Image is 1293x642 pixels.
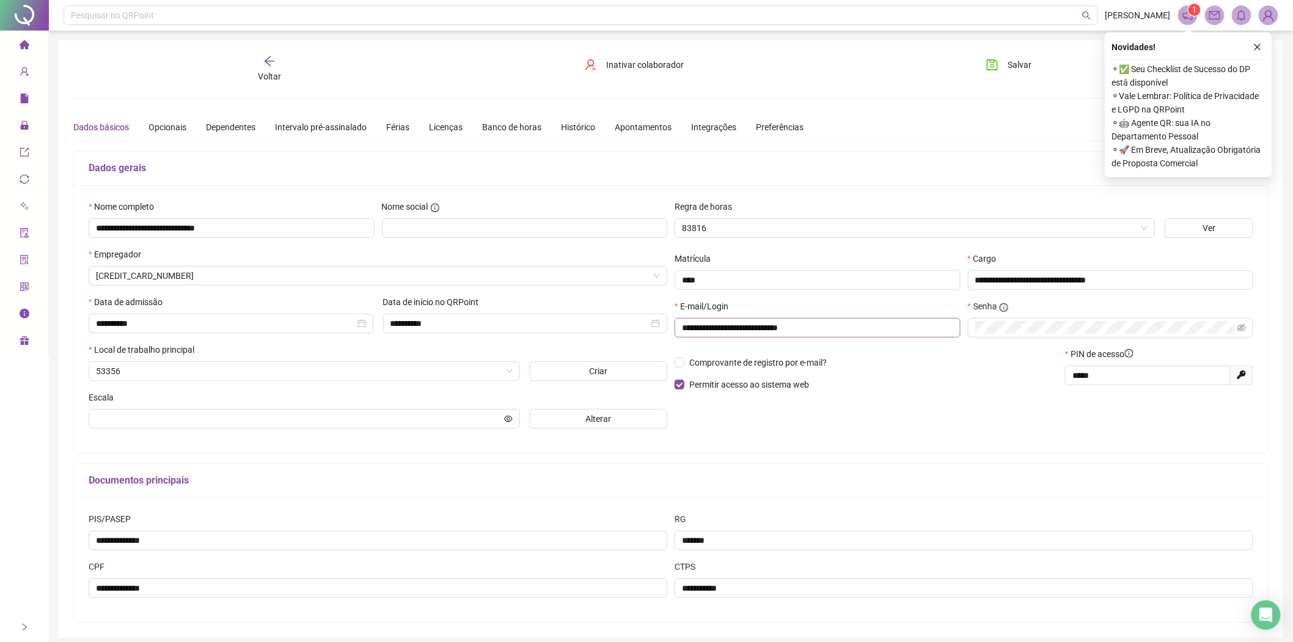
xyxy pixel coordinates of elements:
div: Férias [386,120,409,134]
span: Comprovante de registro por e-mail? [689,358,827,367]
sup: 1 [1189,4,1201,16]
span: 1 [1193,6,1197,14]
label: CPF [89,560,112,574]
span: PIN de acesso [1071,347,1134,361]
span: info-circle [1000,303,1008,312]
span: 83816 [682,219,1148,237]
span: home [20,34,29,59]
span: solution [20,249,29,274]
label: Regra de horas [675,200,740,213]
span: right [20,623,29,632]
div: Preferências [756,120,804,134]
div: Open Intercom Messenger [1251,600,1281,630]
h5: Dados gerais [89,161,1253,175]
span: notification [1182,10,1193,21]
div: Dados básicos [73,120,129,134]
span: Nome social [382,200,428,213]
label: Escala [89,391,122,404]
span: qrcode [20,276,29,301]
div: Histórico [561,120,595,134]
span: ⚬ 🚀 Em Breve, Atualização Obrigatória de Proposta Comercial [1112,143,1265,170]
div: Apontamentos [615,120,672,134]
span: Criar [590,364,608,378]
span: Voltar [258,72,281,81]
span: Permitir acesso ao sistema web [689,380,809,389]
span: sync [20,169,29,193]
div: Integrações [691,120,736,134]
span: audit [20,223,29,247]
span: info-circle [20,303,29,328]
label: Nome completo [89,200,162,213]
label: E-mail/Login [675,300,736,313]
span: info-circle [431,204,439,212]
span: gift [20,330,29,355]
h5: Documentos principais [89,473,1253,488]
div: Dependentes [206,120,255,134]
span: 53356 [96,362,513,380]
span: ⚬ Vale Lembrar: Política de Privacidade e LGPD na QRPoint [1112,89,1265,116]
span: 4017499696151957 [96,267,660,285]
label: PIS/PASEP [89,512,139,526]
button: Alterar [530,409,667,429]
label: Cargo [968,252,1005,265]
label: Matrícula [675,252,719,265]
button: Salvar [977,55,1041,75]
label: Local de trabalho principal [89,343,202,356]
div: Banco de horas [482,120,541,134]
span: lock [20,115,29,139]
span: ⚬ ✅ Seu Checklist de Sucesso do DP está disponível [1112,62,1265,89]
span: user-add [20,61,29,86]
span: Inativar colaborador [607,58,684,72]
div: Intervalo pré-assinalado [275,120,367,134]
span: user-delete [585,59,597,71]
span: bell [1236,10,1247,21]
button: Ver [1165,218,1253,238]
div: Licenças [429,120,463,134]
span: search [1082,11,1091,20]
span: arrow-left [263,55,276,67]
button: Criar [530,361,667,381]
span: Alterar [586,412,612,426]
label: Data de admissão [89,295,170,309]
label: RG [675,512,694,526]
label: Empregador [89,248,149,261]
span: info-circle [1125,349,1134,358]
button: Inativar colaborador [576,55,694,75]
span: eye [504,415,513,423]
span: mail [1209,10,1220,21]
span: Senha [973,300,997,313]
span: [PERSON_NAME] [1105,9,1171,22]
div: Opcionais [148,120,186,134]
span: Salvar [1008,58,1032,72]
label: CTPS [675,560,703,574]
label: Data de início no QRPoint [383,295,487,309]
span: Ver [1203,221,1215,235]
img: 80961 [1259,6,1278,24]
span: ⚬ 🤖 Agente QR: sua IA no Departamento Pessoal [1112,116,1265,143]
span: close [1253,43,1262,51]
span: file [20,88,29,113]
span: export [20,142,29,166]
span: save [986,59,998,71]
span: eye-invisible [1237,323,1246,332]
span: Novidades ! [1112,40,1156,54]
